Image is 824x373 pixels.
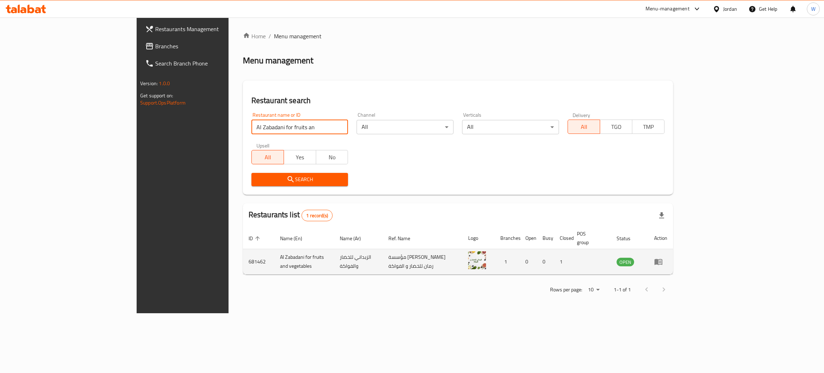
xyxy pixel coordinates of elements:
[603,122,629,132] span: TGO
[577,229,602,247] span: POS group
[251,173,348,186] button: Search
[140,91,173,100] span: Get support on:
[648,227,673,249] th: Action
[243,227,673,275] table: enhanced table
[302,212,332,219] span: 1 record(s)
[568,120,600,134] button: All
[614,285,631,294] p: 1-1 of 1
[140,79,158,88] span: Version:
[383,249,463,275] td: مؤسسة [PERSON_NAME] رمان للخضار و الفواكة
[249,234,262,243] span: ID
[571,122,597,132] span: All
[155,42,269,50] span: Branches
[554,249,571,275] td: 1
[274,249,334,275] td: Al Zabadani for fruits and vegetables
[617,258,634,266] span: OPEN
[520,227,537,249] th: Open
[585,285,602,295] div: Rows per page:
[520,249,537,275] td: 0
[617,234,640,243] span: Status
[462,227,495,249] th: Logo
[243,32,673,40] nav: breadcrumb
[284,150,316,164] button: Yes
[159,79,170,88] span: 1.0.0
[632,120,664,134] button: TMP
[280,234,312,243] span: Name (En)
[550,285,582,294] p: Rows per page:
[654,257,667,266] div: Menu
[495,227,520,249] th: Branches
[251,120,348,134] input: Search for restaurant name or ID..
[646,5,690,13] div: Menu-management
[600,120,632,134] button: TGO
[139,38,274,55] a: Branches
[723,5,737,13] div: Jordan
[155,59,269,68] span: Search Branch Phone
[573,112,590,117] label: Delivery
[139,55,274,72] a: Search Branch Phone
[301,210,333,221] div: Total records count
[340,234,370,243] span: Name (Ar)
[251,95,664,106] h2: Restaurant search
[462,120,559,134] div: All
[243,55,313,66] h2: Menu management
[140,98,186,107] a: Support.OpsPlatform
[635,122,662,132] span: TMP
[256,143,270,148] label: Upsell
[274,32,322,40] span: Menu management
[257,175,343,184] span: Search
[249,209,333,221] h2: Restaurants list
[316,150,348,164] button: No
[537,227,554,249] th: Busy
[357,120,453,134] div: All
[468,251,486,269] img: Al Zabadani for fruits and vegetables
[388,234,420,243] span: Ref. Name
[155,25,269,33] span: Restaurants Management
[554,227,571,249] th: Closed
[251,150,284,164] button: All
[139,20,274,38] a: Restaurants Management
[319,152,345,163] span: No
[653,207,670,224] div: Export file
[495,249,520,275] td: 1
[287,152,313,163] span: Yes
[537,249,554,275] td: 0
[334,249,382,275] td: الزبداني للخضار والفواكة
[811,5,815,13] span: W
[255,152,281,163] span: All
